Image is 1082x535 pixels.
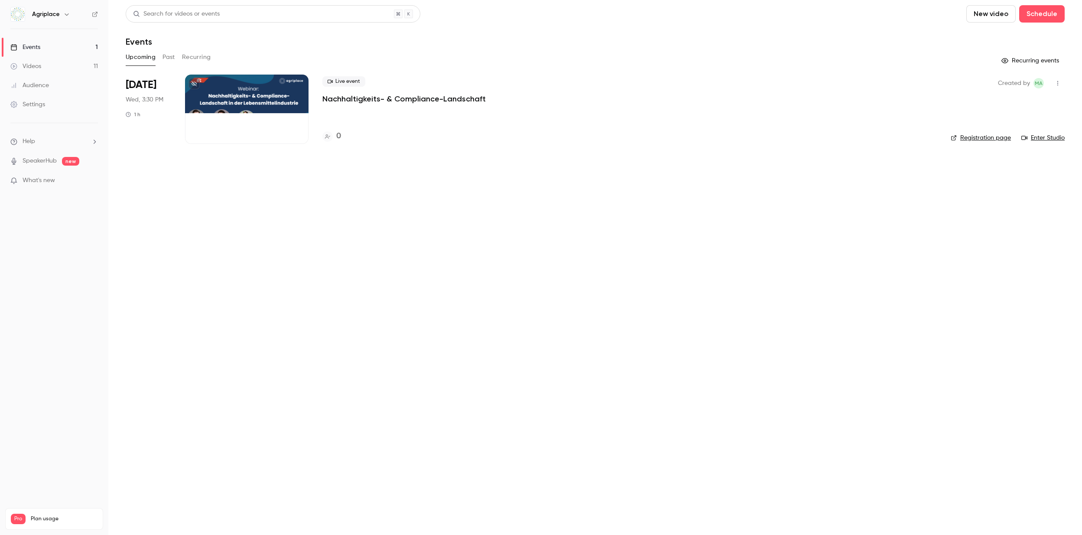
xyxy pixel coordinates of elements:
span: Live event [322,76,365,87]
span: new [62,157,79,166]
button: Recurring [182,50,211,64]
div: Oct 29 Wed, 3:30 PM (Europe/Amsterdam) [126,75,171,144]
a: SpeakerHub [23,157,57,166]
a: Enter Studio [1021,134,1065,142]
iframe: Noticeable Trigger [88,177,98,185]
div: Videos [10,62,41,71]
h1: Events [126,36,152,47]
span: Wed, 3:30 PM [126,95,163,104]
a: Nachhaltigkeits- & Compliance-Landschaft [322,94,486,104]
button: Recurring events [998,54,1065,68]
button: Schedule [1019,5,1065,23]
img: Agriplace [11,7,25,21]
button: Past [162,50,175,64]
div: 1 h [126,111,140,118]
button: Upcoming [126,50,156,64]
a: Registration page [951,134,1011,142]
span: What's new [23,176,55,185]
span: Pro [11,514,26,524]
div: Events [10,43,40,52]
div: Search for videos or events [133,10,220,19]
span: Created by [998,78,1030,88]
span: Marketing Agriplace [1033,78,1044,88]
a: 0 [322,130,341,142]
span: Help [23,137,35,146]
li: help-dropdown-opener [10,137,98,146]
button: New video [966,5,1016,23]
h6: Agriplace [32,10,60,19]
h4: 0 [336,130,341,142]
div: Settings [10,100,45,109]
span: [DATE] [126,78,156,92]
div: Audience [10,81,49,90]
span: Plan usage [31,515,97,522]
span: MA [1035,78,1043,88]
